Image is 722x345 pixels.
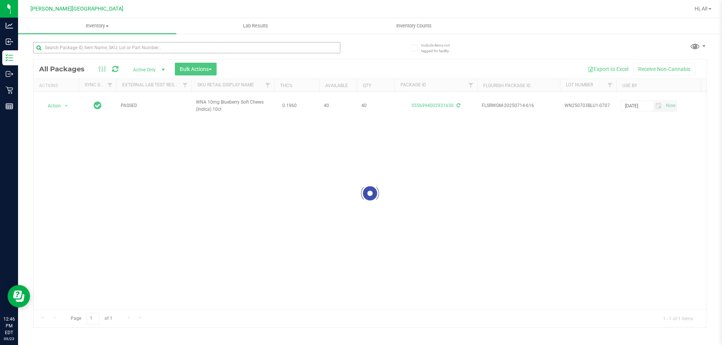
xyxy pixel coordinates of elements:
[6,22,13,29] inline-svg: Analytics
[6,38,13,45] inline-svg: Inbound
[8,285,30,307] iframe: Resource center
[695,6,708,12] span: Hi, Al!
[6,70,13,78] inline-svg: Outbound
[335,18,493,34] a: Inventory Counts
[6,86,13,94] inline-svg: Retail
[421,42,459,54] span: Include items not tagged for facility
[33,42,340,53] input: Search Package ID, Item Name, SKU, Lot or Part Number...
[18,18,176,34] a: Inventory
[3,316,15,336] p: 12:46 PM EDT
[3,336,15,342] p: 09/23
[6,54,13,62] inline-svg: Inventory
[30,6,123,12] span: [PERSON_NAME][GEOGRAPHIC_DATA]
[18,23,176,29] span: Inventory
[6,102,13,110] inline-svg: Reports
[386,23,442,29] span: Inventory Counts
[176,18,335,34] a: Lab Results
[233,23,278,29] span: Lab Results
